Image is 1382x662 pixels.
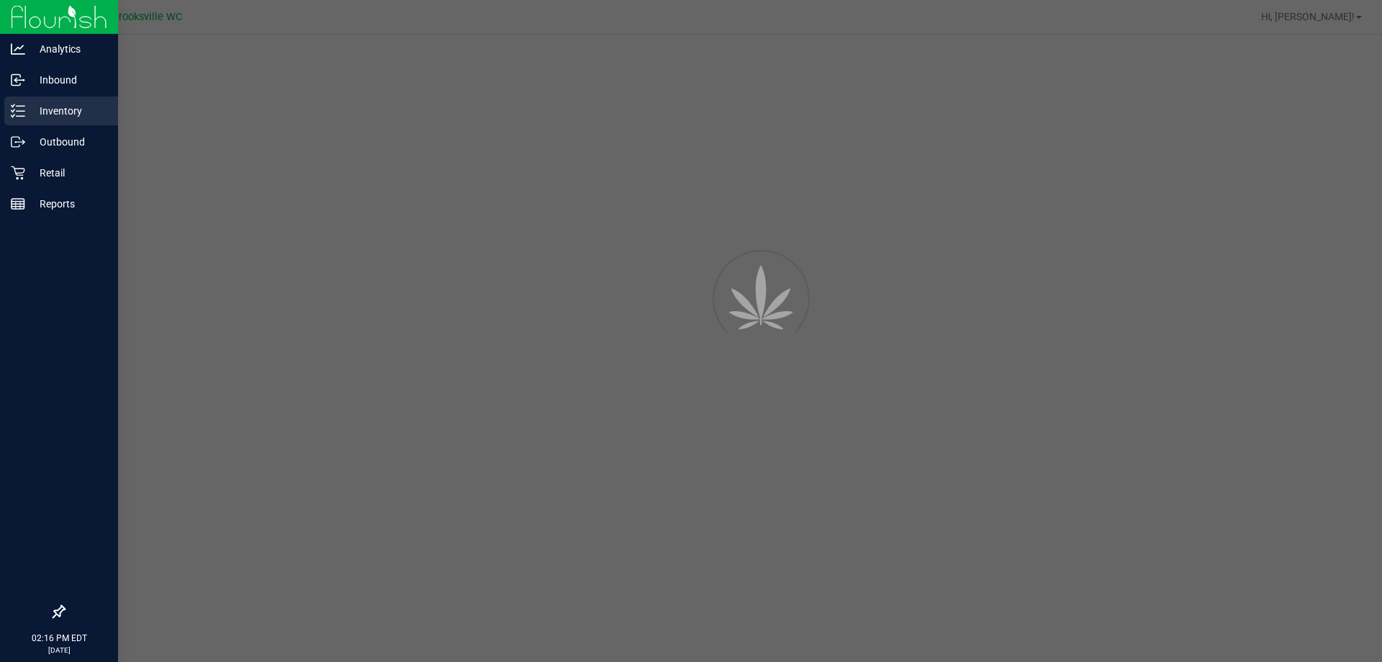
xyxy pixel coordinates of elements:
[6,632,112,645] p: 02:16 PM EDT
[25,40,112,58] p: Analytics
[25,71,112,89] p: Inbound
[6,645,112,656] p: [DATE]
[11,166,25,180] inline-svg: Retail
[25,133,112,151] p: Outbound
[25,102,112,120] p: Inventory
[11,42,25,56] inline-svg: Analytics
[25,164,112,182] p: Retail
[11,135,25,149] inline-svg: Outbound
[25,195,112,213] p: Reports
[11,104,25,118] inline-svg: Inventory
[11,197,25,211] inline-svg: Reports
[11,73,25,87] inline-svg: Inbound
